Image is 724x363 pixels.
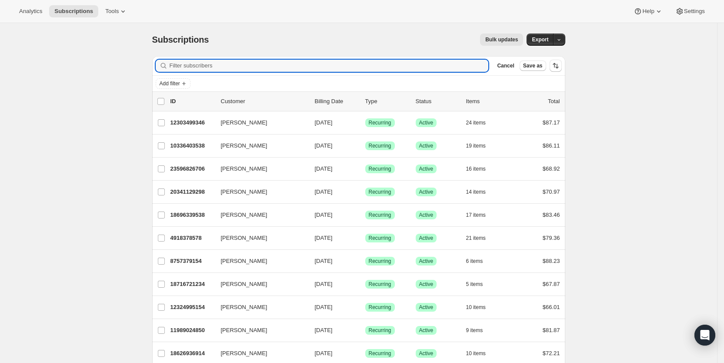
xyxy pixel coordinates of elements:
[315,350,333,356] span: [DATE]
[49,5,98,17] button: Subscriptions
[315,97,358,106] p: Billing Date
[466,327,483,334] span: 9 items
[170,234,214,242] p: 4918378578
[466,281,483,288] span: 5 items
[543,142,560,149] span: $86.11
[170,118,214,127] p: 12303499346
[419,327,434,334] span: Active
[365,97,409,106] div: Type
[548,97,560,106] p: Total
[527,34,554,46] button: Export
[170,280,214,289] p: 18716721234
[543,235,560,241] span: $79.36
[419,235,434,242] span: Active
[170,278,560,290] div: 18716721234[PERSON_NAME][DATE]SuccessRecurringSuccessActive5 items$67.87
[466,119,486,126] span: 24 items
[221,257,267,266] span: [PERSON_NAME]
[543,327,560,333] span: $81.87
[216,139,303,153] button: [PERSON_NAME]
[170,188,214,196] p: 20341129298
[466,347,495,360] button: 10 items
[480,34,523,46] button: Bulk updates
[221,211,267,219] span: [PERSON_NAME]
[216,323,303,337] button: [PERSON_NAME]
[170,347,560,360] div: 18626936914[PERSON_NAME][DATE]SuccessRecurringSuccessActive10 items$72.21
[221,303,267,312] span: [PERSON_NAME]
[170,141,214,150] p: 10336403538
[170,326,214,335] p: 11989024850
[170,97,560,106] div: IDCustomerBilling DateTypeStatusItemsTotal
[152,35,209,44] span: Subscriptions
[466,163,495,175] button: 16 items
[315,188,333,195] span: [DATE]
[216,231,303,245] button: [PERSON_NAME]
[466,142,486,149] span: 19 items
[369,327,391,334] span: Recurring
[369,281,391,288] span: Recurring
[466,188,486,195] span: 14 items
[170,232,560,244] div: 4918378578[PERSON_NAME][DATE]SuccessRecurringSuccessActive21 items$79.36
[19,8,42,15] span: Analytics
[419,188,434,195] span: Active
[170,211,214,219] p: 18696339538
[466,186,495,198] button: 14 items
[170,255,560,267] div: 8757379154[PERSON_NAME][DATE]SuccessRecurringSuccessActive6 items$88.23
[221,234,267,242] span: [PERSON_NAME]
[543,212,560,218] span: $83.46
[216,208,303,222] button: [PERSON_NAME]
[466,209,495,221] button: 17 items
[494,60,517,71] button: Cancel
[543,258,560,264] span: $88.23
[100,5,133,17] button: Tools
[694,325,715,346] div: Open Intercom Messenger
[315,327,333,333] span: [DATE]
[369,212,391,218] span: Recurring
[170,209,560,221] div: 18696339538[PERSON_NAME][DATE]SuccessRecurringSuccessActive17 items$83.46
[170,97,214,106] p: ID
[485,36,518,43] span: Bulk updates
[466,301,495,313] button: 10 items
[466,117,495,129] button: 24 items
[466,324,493,336] button: 9 items
[466,97,510,106] div: Items
[369,165,391,172] span: Recurring
[315,258,333,264] span: [DATE]
[466,304,486,311] span: 10 items
[170,301,560,313] div: 12324995154[PERSON_NAME][DATE]SuccessRecurringSuccessActive10 items$66.01
[532,36,548,43] span: Export
[105,8,119,15] span: Tools
[419,165,434,172] span: Active
[543,119,560,126] span: $87.17
[466,350,486,357] span: 10 items
[54,8,93,15] span: Subscriptions
[216,300,303,314] button: [PERSON_NAME]
[466,140,495,152] button: 19 items
[419,119,434,126] span: Active
[221,188,267,196] span: [PERSON_NAME]
[466,278,493,290] button: 5 items
[543,188,560,195] span: $70.97
[170,186,560,198] div: 20341129298[PERSON_NAME][DATE]SuccessRecurringSuccessActive14 items$70.97
[520,60,546,71] button: Save as
[221,97,308,106] p: Customer
[369,235,391,242] span: Recurring
[466,255,493,267] button: 6 items
[170,303,214,312] p: 12324995154
[416,97,459,106] p: Status
[369,142,391,149] span: Recurring
[160,80,180,87] span: Add filter
[170,140,560,152] div: 10336403538[PERSON_NAME][DATE]SuccessRecurringSuccessActive19 items$86.11
[315,119,333,126] span: [DATE]
[216,116,303,130] button: [PERSON_NAME]
[315,235,333,241] span: [DATE]
[170,257,214,266] p: 8757379154
[497,62,514,69] span: Cancel
[221,326,267,335] span: [PERSON_NAME]
[369,258,391,265] span: Recurring
[550,60,562,72] button: Sort the results
[170,165,214,173] p: 23596826706
[156,78,190,89] button: Add filter
[315,212,333,218] span: [DATE]
[369,119,391,126] span: Recurring
[523,62,543,69] span: Save as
